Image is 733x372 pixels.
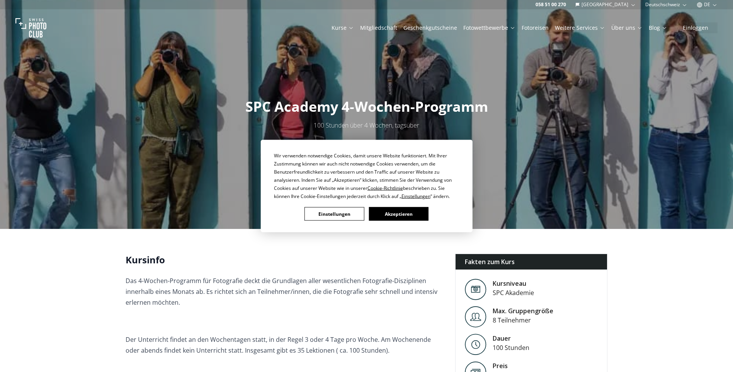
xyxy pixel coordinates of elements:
div: Cookie Consent Prompt [260,140,472,232]
div: Wir verwenden notwendige Cookies, damit unsere Website funktioniert. Mit Ihrer Zustimmung können ... [274,152,459,200]
button: Einstellungen [304,207,364,221]
button: Akzeptieren [369,207,428,221]
span: Cookie-Richtlinie [367,185,403,191]
span: Einstellungen [401,193,430,200]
